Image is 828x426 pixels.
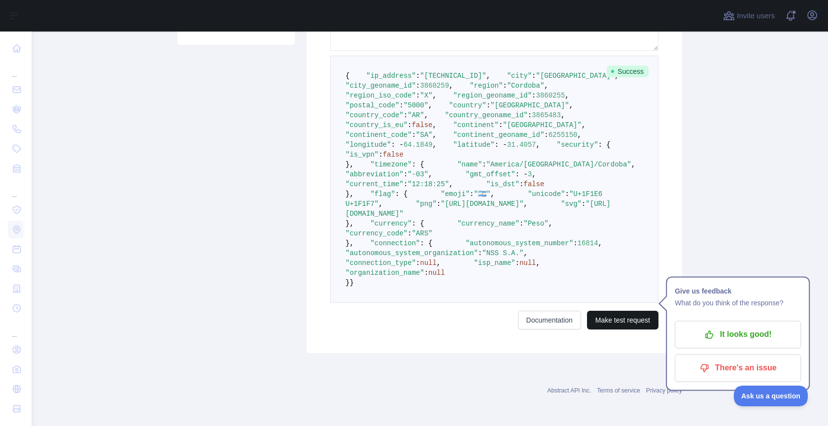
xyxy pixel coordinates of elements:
span: "currency_code" [345,229,408,237]
span: , [532,170,536,178]
span: , [437,259,441,267]
a: Privacy policy [646,387,682,394]
span: "[TECHNICAL_ID]" [420,72,486,80]
span: "name" [457,161,482,168]
span: : [408,229,412,237]
span: , [569,101,573,109]
span: "SA" [416,131,433,139]
span: "flag" [370,190,395,198]
span: "is_vpn" [345,151,379,159]
span: , [432,92,436,99]
span: "organization_name" [345,269,424,277]
a: Documentation [518,311,581,329]
span: "abbreviation" [345,170,404,178]
span: "city" [507,72,532,80]
span: "continent_code" [345,131,412,139]
div: ... [8,59,24,79]
span: "12:18:25" [408,180,449,188]
span: "[URL][DOMAIN_NAME]" [441,200,523,208]
span: : [416,259,420,267]
span: : [416,92,420,99]
span: : { [598,141,611,149]
span: , [486,72,490,80]
a: Terms of service [597,387,640,394]
span: { [345,72,349,80]
span: 16814 [578,239,598,247]
span: "emoji" [441,190,470,198]
span: "png" [416,200,437,208]
span: null [428,269,445,277]
span: "AR" [408,111,424,119]
span: "region_iso_code" [345,92,416,99]
span: : [532,72,536,80]
span: , [536,259,540,267]
span: , [598,239,602,247]
span: , [428,170,432,178]
span: "unicode" [528,190,565,198]
span: : [416,72,420,80]
span: , [432,141,436,149]
span: , [523,200,527,208]
span: 31.4057 [507,141,536,149]
span: }, [345,239,354,247]
span: 3865483 [532,111,561,119]
span: : [424,269,428,277]
span: : [499,121,503,129]
span: Invite users [737,10,775,22]
span: : [486,101,490,109]
span: , [523,249,527,257]
span: : [532,92,536,99]
span: "country" [449,101,486,109]
span: null [519,259,536,267]
span: "-03" [408,170,428,178]
span: : [528,111,532,119]
span: 3 [528,170,532,178]
span: "longitude" [345,141,391,149]
span: "Peso" [523,220,548,228]
span: , [578,131,582,139]
a: Abstract API Inc. [548,387,591,394]
span: "[GEOGRAPHIC_DATA]" [490,101,569,109]
span: "timezone" [370,161,412,168]
span: }, [345,220,354,228]
div: ... [8,179,24,199]
span: "autonomous_system_number" [466,239,573,247]
span: , [449,82,453,90]
span: "[GEOGRAPHIC_DATA]" [536,72,615,80]
span: } [345,279,349,287]
span: "ARS" [412,229,432,237]
span: : - [494,141,507,149]
span: "continent" [453,121,498,129]
span: 3860259 [420,82,449,90]
span: , [549,220,552,228]
span: : [503,82,507,90]
span: : [582,200,586,208]
span: "America/[GEOGRAPHIC_DATA]/Cordoba" [486,161,631,168]
span: , [428,101,432,109]
span: "svg" [561,200,582,208]
span: }, [345,161,354,168]
span: "latitude" [453,141,494,149]
span: "current_time" [345,180,404,188]
span: "[GEOGRAPHIC_DATA]" [503,121,582,129]
span: : [573,239,577,247]
span: : - [516,170,528,178]
span: : { [395,190,408,198]
span: "country_code" [345,111,404,119]
h1: Give us feedback [675,285,801,297]
span: : [399,101,403,109]
span: : - [391,141,403,149]
span: : { [412,161,424,168]
span: "connection" [370,239,420,247]
span: "NSS S.A." [482,249,523,257]
span: false [523,180,544,188]
span: , [582,121,586,129]
span: "currency_name" [457,220,519,228]
span: "🇦🇷" [474,190,491,198]
span: 64.1849 [404,141,433,149]
span: "continent_geoname_id" [453,131,544,139]
span: : [404,111,408,119]
span: : [482,161,486,168]
span: } [349,279,353,287]
span: : { [412,220,424,228]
